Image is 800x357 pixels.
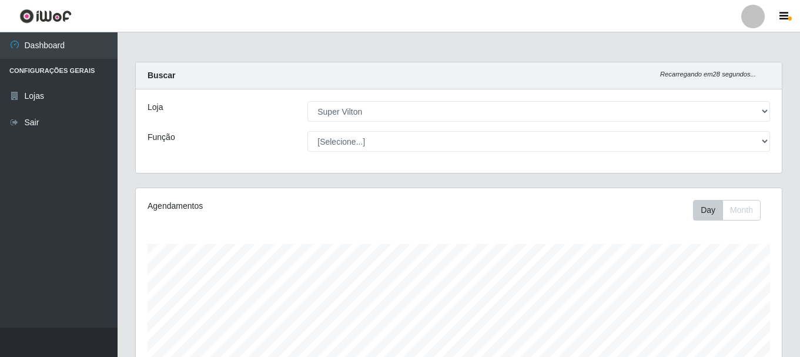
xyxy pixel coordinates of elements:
[693,200,761,221] div: First group
[722,200,761,221] button: Month
[660,71,756,78] i: Recarregando em 28 segundos...
[693,200,723,221] button: Day
[148,200,397,212] div: Agendamentos
[19,9,72,24] img: CoreUI Logo
[693,200,770,221] div: Toolbar with button groups
[148,101,163,114] label: Loja
[148,71,175,80] strong: Buscar
[148,131,175,144] label: Função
